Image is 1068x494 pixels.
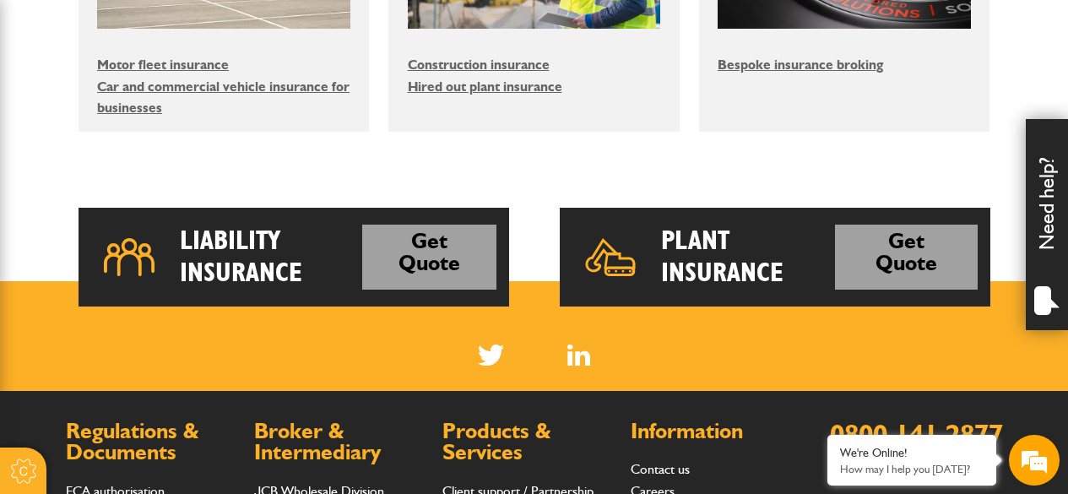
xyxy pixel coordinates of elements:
[362,225,496,290] a: Get Quote
[661,225,835,290] h2: Plant Insurance
[1026,119,1068,330] div: Need help?
[66,421,237,464] h2: Regulations & Documents
[277,8,317,49] div: Minimize live chat window
[567,345,590,366] a: LinkedIn
[180,225,363,290] h2: Liability Insurance
[442,421,614,464] h2: Products & Services
[830,417,1003,450] a: 0800 141 2877
[230,380,306,403] em: Start Chat
[478,345,504,366] img: Twitter
[835,225,978,290] a: Get Quote
[718,57,883,73] a: Bespoke insurance broking
[254,421,426,464] h2: Broker & Intermediary
[22,306,308,365] textarea: Type your message and hit 'Enter'
[840,463,984,475] p: How may I help you today?
[88,95,284,117] div: Chat with us now
[567,345,590,366] img: Linked In
[408,79,562,95] a: Hired out plant insurance
[29,94,71,117] img: d_20077148190_company_1631870298795_20077148190
[631,421,802,442] h2: Information
[97,57,229,73] a: Motor fleet insurance
[97,79,350,117] a: Car and commercial vehicle insurance for businesses
[840,446,984,460] div: We're Online!
[22,206,308,243] input: Enter your email address
[22,156,308,193] input: Enter your last name
[408,57,550,73] a: Construction insurance
[631,461,690,477] a: Contact us
[22,256,308,293] input: Enter your phone number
